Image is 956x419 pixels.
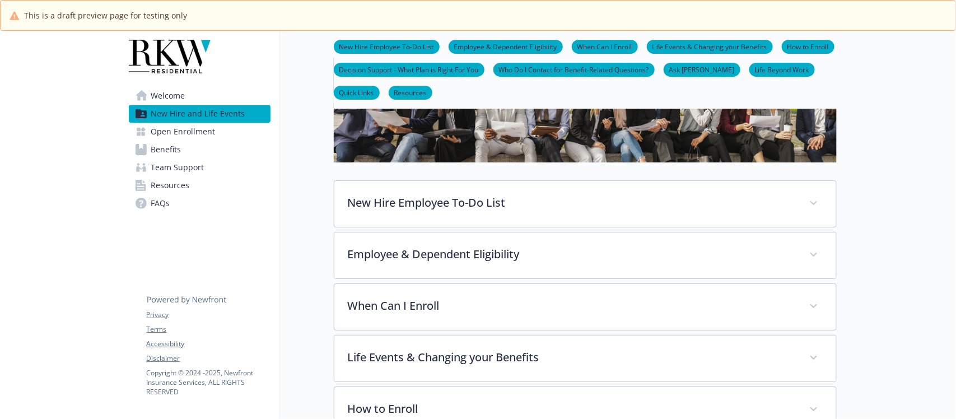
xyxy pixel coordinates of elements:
[334,284,836,330] div: When Can I Enroll
[129,123,271,141] a: Open Enrollment
[449,41,563,52] a: Employee & Dependent Eligibility
[151,87,185,105] span: Welcome
[334,57,837,162] img: new hire page banner
[147,310,270,320] a: Privacy
[348,297,796,314] p: When Can I Enroll
[129,176,271,194] a: Resources
[147,339,270,349] a: Accessibility
[493,64,655,75] a: Who Do I Contact for Benefit-Related Questions?
[334,87,380,97] a: Quick Links
[129,141,271,159] a: Benefits
[151,123,216,141] span: Open Enrollment
[147,324,270,334] a: Terms
[348,194,796,211] p: New Hire Employee To-Do List
[348,401,796,417] p: How to Enroll
[151,141,181,159] span: Benefits
[129,194,271,212] a: FAQs
[334,181,836,227] div: New Hire Employee To-Do List
[151,176,190,194] span: Resources
[749,64,815,75] a: Life Beyond Work
[129,105,271,123] a: New Hire and Life Events
[334,232,836,278] div: Employee & Dependent Eligibility
[151,159,204,176] span: Team Support
[348,349,796,366] p: Life Events & Changing your Benefits
[647,41,773,52] a: Life Events & Changing your Benefits
[572,41,638,52] a: When Can I Enroll
[129,159,271,176] a: Team Support
[151,105,245,123] span: New Hire and Life Events
[151,194,170,212] span: FAQs
[664,64,740,75] a: Ask [PERSON_NAME]
[782,41,834,52] a: How to Enroll
[24,10,187,21] span: This is a draft preview page for testing only
[389,87,432,97] a: Resources
[334,336,836,381] div: Life Events & Changing your Benefits
[129,87,271,105] a: Welcome
[147,368,270,397] p: Copyright © 2024 - 2025 , Newfront Insurance Services, ALL RIGHTS RESERVED
[348,246,796,263] p: Employee & Dependent Eligibility
[334,64,484,75] a: Decision Support - What Plan is Right For You
[147,353,270,364] a: Disclaimer
[334,41,440,52] a: New Hire Employee To-Do List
